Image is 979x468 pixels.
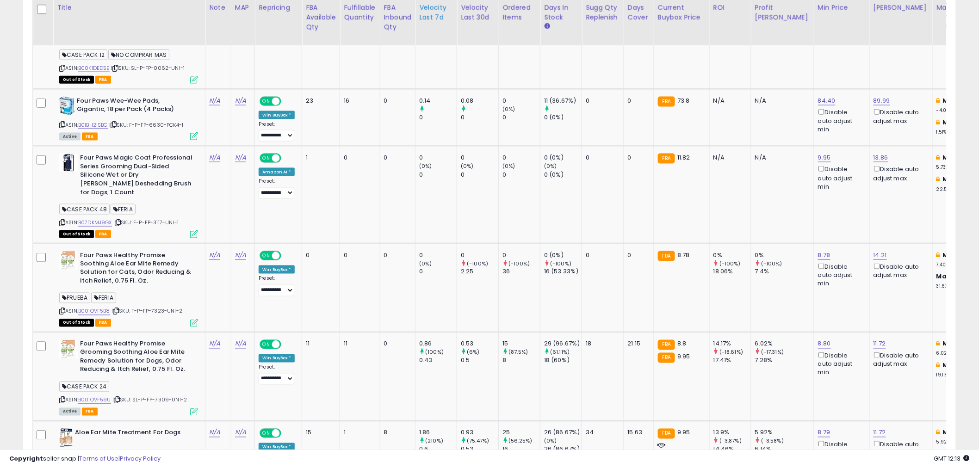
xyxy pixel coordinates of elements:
div: 0 [419,113,457,122]
div: Velocity Last 7d [419,3,453,22]
b: Min: [942,153,956,162]
div: Amazon AI * [259,168,295,176]
div: 18 (60%) [544,357,582,365]
a: B001OVF5B8 [78,308,110,315]
div: 11 (36.67%) [544,97,582,105]
div: Disable auto adjust max [874,164,925,182]
div: 0 [461,154,498,162]
div: 0 [344,251,372,259]
div: 6.02% [755,340,814,348]
img: 41YikGKSgiL._SL40_.jpg [59,251,78,270]
div: Disable auto adjust max [874,262,925,280]
span: OFF [280,340,295,348]
div: seller snap | | [9,455,161,463]
div: 25 [502,429,540,437]
div: 0 (0%) [544,171,582,179]
span: FBA [95,76,111,84]
div: 13.9% [713,429,751,437]
span: 9.95 [677,428,690,437]
div: Ordered Items [502,3,536,22]
div: 34 [586,429,617,437]
div: Preset: [259,121,295,142]
div: Disable auto adjust min [818,107,862,134]
small: (87.5%) [508,349,528,356]
b: Aloe Ear Mite Treatment For Dogs [75,429,187,440]
span: 8.78 [677,251,690,259]
span: CASE PACK 12 [59,49,107,60]
small: FBA [658,353,675,363]
div: ASIN: [59,251,198,326]
span: CASE PACK 24 [59,382,109,392]
div: 8 [384,429,409,437]
span: ON [260,429,272,437]
div: 11 [306,340,333,348]
a: 13.86 [874,153,888,162]
a: N/A [235,96,246,105]
div: 18 [586,340,617,348]
div: MAP [235,3,251,12]
small: (6%) [467,349,480,356]
a: N/A [235,251,246,260]
b: Four Paws Healthy Promise Soothing Aloe Ear Mite Remedy Solution for Cats, Odor Reducing & Itch R... [80,251,192,288]
div: 15 [306,429,333,437]
a: B01BH2ISBC [78,121,108,129]
div: 1 [306,154,333,162]
div: 15.63 [628,429,647,437]
div: 36 [502,268,540,276]
small: (61.11%) [550,349,570,356]
div: 7.28% [755,357,814,365]
a: Privacy Policy [120,454,161,463]
div: 1.86 [419,429,457,437]
small: (0%) [419,162,432,170]
span: FBA [95,319,111,327]
span: 8.8 [677,339,686,348]
span: PRUEBA [59,293,90,303]
b: Four Paws Healthy Promise Grooming Soothing Aloe Ear Mite Remedy Solution for Dogs, Odor Reducing... [80,340,192,376]
div: N/A [755,154,807,162]
div: Disable auto adjust max [874,439,925,457]
span: 73.8 [677,96,690,105]
small: FBA [658,154,675,164]
span: 9.95 [677,352,690,361]
div: Min Price [818,3,866,12]
div: Sugg Qty Replenish [586,3,620,22]
div: Profit [PERSON_NAME] [755,3,810,22]
div: Title [57,3,201,12]
div: Days In Stock [544,3,578,22]
b: Min: [942,96,956,105]
div: 0 [419,251,457,259]
div: Repricing [259,3,298,12]
a: 8.78 [818,251,830,260]
div: 18.06% [713,268,751,276]
span: All listings currently available for purchase on Amazon [59,408,81,416]
div: FBA inbound Qty [384,3,412,32]
small: (-17.31%) [761,349,784,356]
div: 14.17% [713,340,751,348]
a: N/A [235,153,246,162]
span: NO COMPRAR MAS [108,49,169,60]
div: 0 [419,268,457,276]
img: 51lJyxDNLNS._SL40_.jpg [59,429,73,447]
strong: Copyright [9,454,43,463]
div: 0 (0%) [544,113,582,122]
span: All listings that are currently out of stock and unavailable for purchase on Amazon [59,319,94,327]
span: | SKU: SL-P-FP-0062-UNI-1 [111,64,185,72]
span: All listings that are currently out of stock and unavailable for purchase on Amazon [59,76,94,84]
div: 0 [344,154,372,162]
a: N/A [209,153,220,162]
div: 0.53 [461,340,498,348]
small: (210%) [425,437,443,445]
small: (0%) [544,162,557,170]
div: 0 [628,154,647,162]
a: N/A [209,251,220,260]
small: (0%) [461,162,474,170]
div: 5.92% [755,429,814,437]
div: 21.15 [628,340,647,348]
span: FBA [95,230,111,238]
span: ON [260,340,272,348]
div: Preset: [259,364,295,385]
div: 0 [502,113,540,122]
div: 2.25 [461,268,498,276]
div: Days Cover [628,3,650,22]
b: Four Paws Wee-Wee Pads, Gigantic, 18 per Pack (4 Packs) [77,97,189,116]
